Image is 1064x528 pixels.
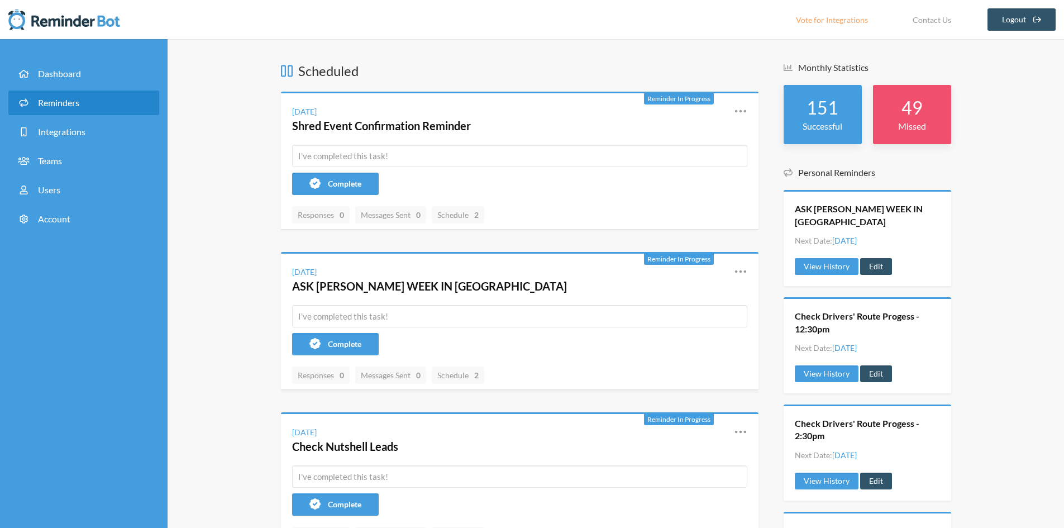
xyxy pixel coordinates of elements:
strong: 151 [807,97,838,118]
a: Shred Event Confirmation Reminder [292,119,471,132]
h3: Scheduled [281,61,758,80]
a: Messages Sent0 [355,367,426,384]
span: Reminder In Progress [647,415,710,424]
span: Reminder In Progress [647,94,710,103]
strong: 0 [340,369,344,381]
span: Complete [328,179,361,188]
a: Users [8,178,159,202]
a: Check Nutshell Leads [292,440,398,453]
strong: 0 [416,369,421,381]
span: Users [38,184,60,195]
h5: Personal Reminders [784,167,951,179]
a: View History [795,365,858,382]
a: ASK [PERSON_NAME] WEEK IN [GEOGRAPHIC_DATA] [292,279,567,293]
span: [DATE] [832,343,857,353]
a: View History [795,473,858,489]
button: Complete [292,493,379,516]
span: Schedule [437,210,479,220]
button: Complete [292,173,379,195]
span: Complete [328,500,361,509]
p: Missed [884,120,940,133]
a: Vote for Integrations [782,8,882,31]
span: [DATE] [832,236,857,245]
a: Check Drivers' Route Progess - 12:30pm [795,310,940,335]
div: [DATE] [292,106,317,117]
span: Dashboard [38,68,81,79]
strong: 49 [901,97,923,118]
a: Edit [860,365,892,382]
a: Edit [860,258,892,275]
span: Account [38,213,70,224]
li: Next Date: [795,449,857,461]
div: [DATE] [292,426,317,438]
span: Messages Sent [361,210,421,220]
li: Next Date: [795,235,857,246]
a: Responses0 [292,367,350,384]
span: [DATE] [832,450,857,460]
button: Complete [292,333,379,355]
a: Integrations [8,120,159,144]
a: Teams [8,149,159,173]
a: Responses0 [292,206,350,223]
span: Messages Sent [361,370,421,380]
span: Complete [328,339,361,349]
a: Schedule2 [432,206,484,223]
a: Edit [860,473,892,489]
a: Logout [987,8,1056,31]
span: Reminders [38,97,79,108]
a: View History [795,258,858,275]
strong: 2 [474,369,479,381]
strong: 0 [416,209,421,221]
img: Reminder Bot [8,8,120,31]
span: Integrations [38,126,85,137]
a: Contact Us [899,8,965,31]
strong: 0 [340,209,344,221]
a: Schedule2 [432,367,484,384]
a: Account [8,207,159,231]
span: Responses [298,370,344,380]
h5: Monthly Statistics [784,61,951,74]
input: I've completed this task! [292,305,747,327]
strong: 2 [474,209,479,221]
input: I've completed this task! [292,465,747,488]
a: Check Drivers' Route Progess - 2:30pm [795,417,940,443]
span: Schedule [437,370,479,380]
p: Successful [795,120,851,133]
li: Next Date: [795,342,857,354]
input: I've completed this task! [292,145,747,167]
div: [DATE] [292,266,317,278]
a: Reminders [8,91,159,115]
a: Dashboard [8,61,159,86]
span: Teams [38,155,62,166]
span: Responses [298,210,344,220]
span: Reminder In Progress [647,255,710,263]
a: Messages Sent0 [355,206,426,223]
a: ASK [PERSON_NAME] WEEK IN [GEOGRAPHIC_DATA] [795,203,940,228]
